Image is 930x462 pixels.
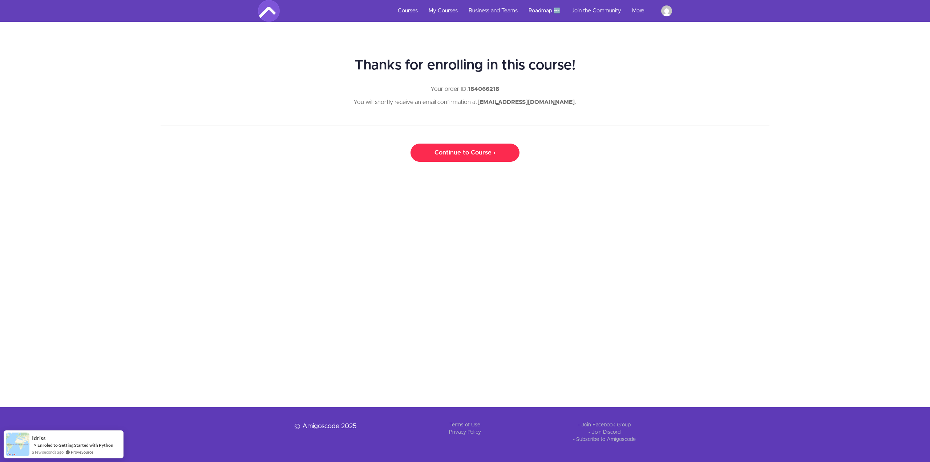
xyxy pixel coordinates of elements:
[477,99,575,105] strong: [EMAIL_ADDRESS][DOMAIN_NAME]
[449,422,480,427] a: Terms of Use
[256,421,395,431] p: © Amigoscode 2025
[32,442,37,448] span: ->
[161,97,770,107] p: You will shortly receive an email confirmation at .
[71,449,93,455] a: ProveSource
[161,58,770,73] h1: Thanks for enrolling in this course!
[161,84,770,94] p: Your order ID:
[37,442,113,448] a: Enroled to Getting Started with Python
[6,433,29,456] img: provesource social proof notification image
[573,437,636,442] a: - Subscribe to Amigoscode
[449,430,481,435] a: Privacy Policy
[468,86,499,92] strong: 184066218
[32,449,64,455] span: a few seconds ago
[661,5,672,16] img: idrissdoohcollins@gmail.com
[411,144,519,162] a: Continue to Course ›
[32,435,46,441] span: idriss
[589,430,620,435] a: - Join Discord
[578,422,631,427] a: - Join Facebook Group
